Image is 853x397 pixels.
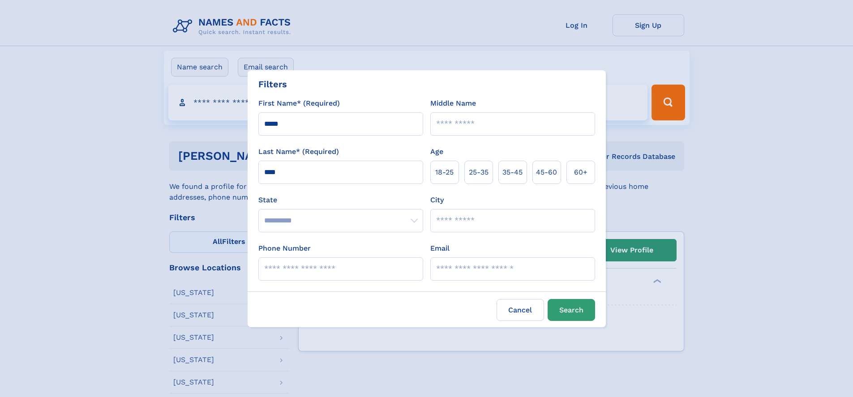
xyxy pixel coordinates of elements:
span: 25‑35 [469,167,489,178]
label: State [258,195,423,205]
label: City [430,195,444,205]
span: 60+ [574,167,587,178]
span: 35‑45 [502,167,523,178]
button: Search [548,299,595,321]
label: Cancel [497,299,544,321]
span: 18‑25 [435,167,454,178]
div: Filters [258,77,287,91]
label: Age [430,146,443,157]
label: First Name* (Required) [258,98,340,109]
span: 45‑60 [536,167,557,178]
label: Middle Name [430,98,476,109]
label: Last Name* (Required) [258,146,339,157]
label: Phone Number [258,243,311,254]
label: Email [430,243,450,254]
